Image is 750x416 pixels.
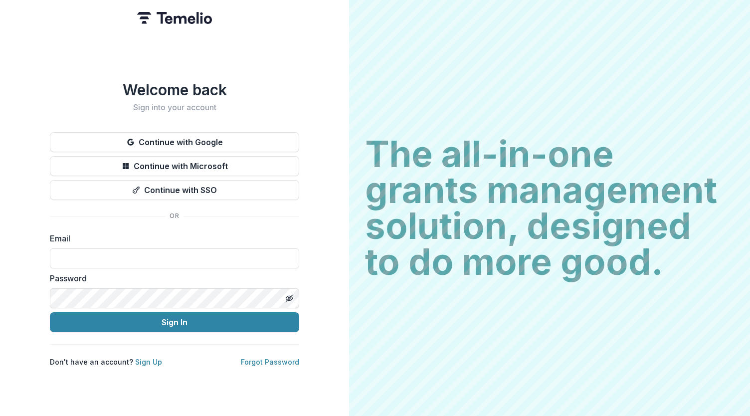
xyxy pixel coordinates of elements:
a: Sign Up [135,358,162,366]
button: Continue with Google [50,132,299,152]
label: Email [50,232,293,244]
p: Don't have an account? [50,357,162,367]
label: Password [50,272,293,284]
h1: Welcome back [50,81,299,99]
button: Sign In [50,312,299,332]
h2: Sign into your account [50,103,299,112]
img: Temelio [137,12,212,24]
a: Forgot Password [241,358,299,366]
button: Continue with Microsoft [50,156,299,176]
button: Continue with SSO [50,180,299,200]
button: Toggle password visibility [281,290,297,306]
